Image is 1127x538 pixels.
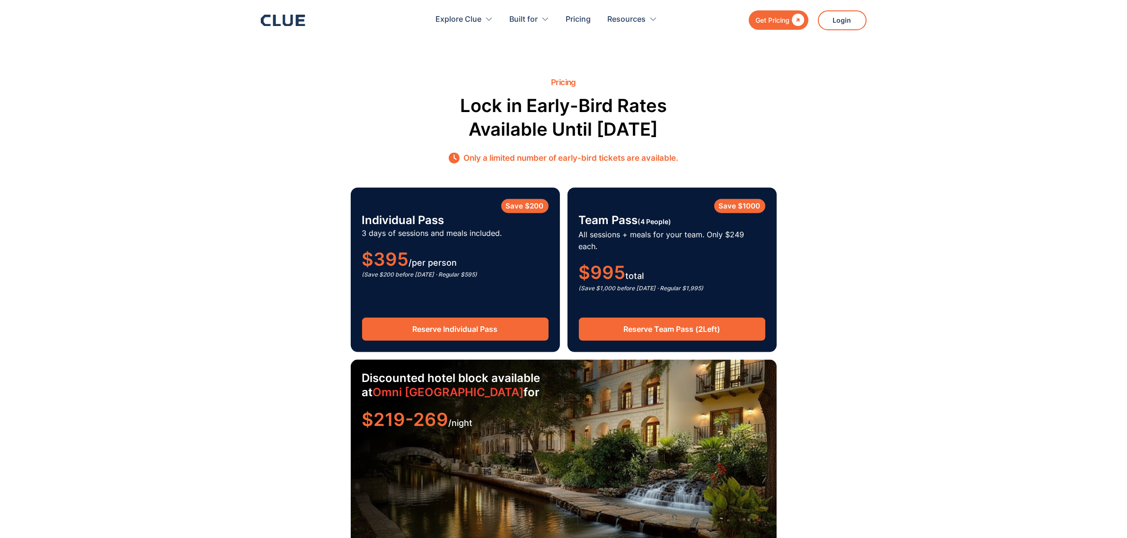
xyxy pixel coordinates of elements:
[579,285,704,292] em: (Save $1,000 before [DATE] · Regular $1,995)
[362,248,409,270] span: $395
[362,227,549,239] p: 3 days of sessions and meals included.
[714,199,765,213] div: Save $1000
[579,261,626,283] span: $995
[551,78,576,87] h2: Pricing
[579,213,765,229] h3: Team Pass
[445,94,682,141] h3: Lock in Early-Bird Rates Available Until [DATE]
[608,5,646,35] div: Resources
[449,153,460,164] img: clock icon
[756,14,790,26] div: Get Pricing
[373,385,524,399] a: Omni [GEOGRAPHIC_DATA]
[510,5,550,35] div: Built for
[579,318,765,341] a: Reserve Team Pass (2Left)
[818,10,867,30] a: Login
[699,324,703,334] strong: 2
[566,5,591,35] a: Pricing
[436,5,493,35] div: Explore Clue
[501,199,549,213] div: Save $200
[362,253,549,269] div: /per person
[436,5,482,35] div: Explore Clue
[463,152,678,164] p: Only a limited number of early-bird tickets are available.
[749,10,808,30] a: Get Pricing
[638,217,672,226] span: (4 People)
[362,371,551,399] h3: Discounted hotel block available at for
[608,5,657,35] div: Resources
[362,213,549,227] h3: Individual Pass
[362,414,765,429] div: /night
[362,318,549,341] a: Reserve Individual Pass
[579,229,765,252] p: All sessions + meals for your team. Only $249 each.
[790,14,805,26] div: 
[362,408,449,430] span: $219-269
[362,271,478,278] em: (Save $200 before [DATE] · Regular $595)
[579,267,765,282] div: total
[510,5,538,35] div: Built for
